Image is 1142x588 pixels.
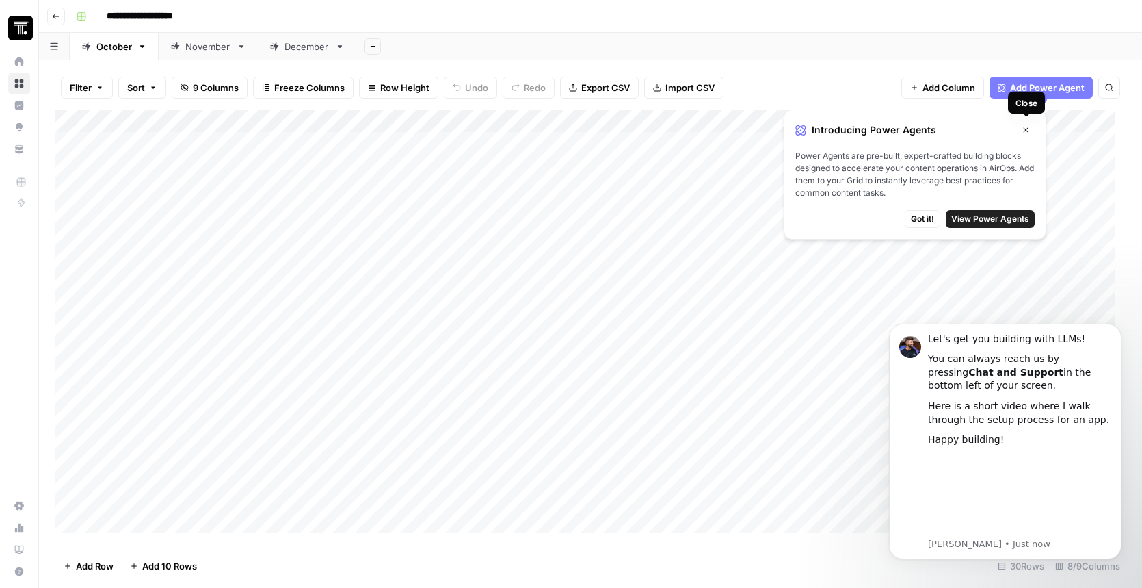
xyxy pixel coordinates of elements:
[359,77,438,99] button: Row Height
[59,231,243,244] p: Message from Steven, sent Just now
[8,51,30,73] a: Home
[258,33,356,60] a: December
[159,33,258,60] a: November
[8,16,33,40] img: Thoughtspot Logo
[8,73,30,94] a: Browse
[665,81,715,94] span: Import CSV
[8,517,30,539] a: Usage
[118,77,166,99] button: Sort
[581,81,630,94] span: Export CSV
[172,77,248,99] button: 9 Columns
[193,81,239,94] span: 9 Columns
[524,81,546,94] span: Redo
[795,121,1035,139] div: Introducing Power Agents
[905,210,940,228] button: Got it!
[946,210,1035,228] button: View Power Agents
[185,40,231,53] div: November
[795,150,1035,199] span: Power Agents are pre-built, expert-crafted building blocks designed to accelerate your content op...
[70,81,92,94] span: Filter
[76,559,114,573] span: Add Row
[253,77,354,99] button: Freeze Columns
[8,94,30,116] a: Insights
[8,11,30,45] button: Workspace: Thoughtspot
[127,81,145,94] span: Sort
[70,33,159,60] a: October
[8,138,30,160] a: Your Data
[59,147,243,229] iframe: youtube
[990,77,1093,99] button: Add Power Agent
[61,77,113,99] button: Filter
[1010,81,1085,94] span: Add Power Agent
[122,555,205,577] button: Add 10 Rows
[8,495,30,517] a: Settings
[444,77,497,99] button: Undo
[465,81,488,94] span: Undo
[284,40,330,53] div: December
[274,81,345,94] span: Freeze Columns
[380,81,429,94] span: Row Height
[901,77,984,99] button: Add Column
[644,77,723,99] button: Import CSV
[911,213,934,225] span: Got it!
[560,77,639,99] button: Export CSV
[142,559,197,573] span: Add 10 Rows
[8,116,30,138] a: Opportunities
[8,539,30,561] a: Learning Hub
[55,555,122,577] button: Add Row
[8,561,30,583] button: Help + Support
[922,81,975,94] span: Add Column
[951,213,1029,225] span: View Power Agents
[1015,97,1037,109] div: Close
[503,77,555,99] button: Redo
[96,40,132,53] div: October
